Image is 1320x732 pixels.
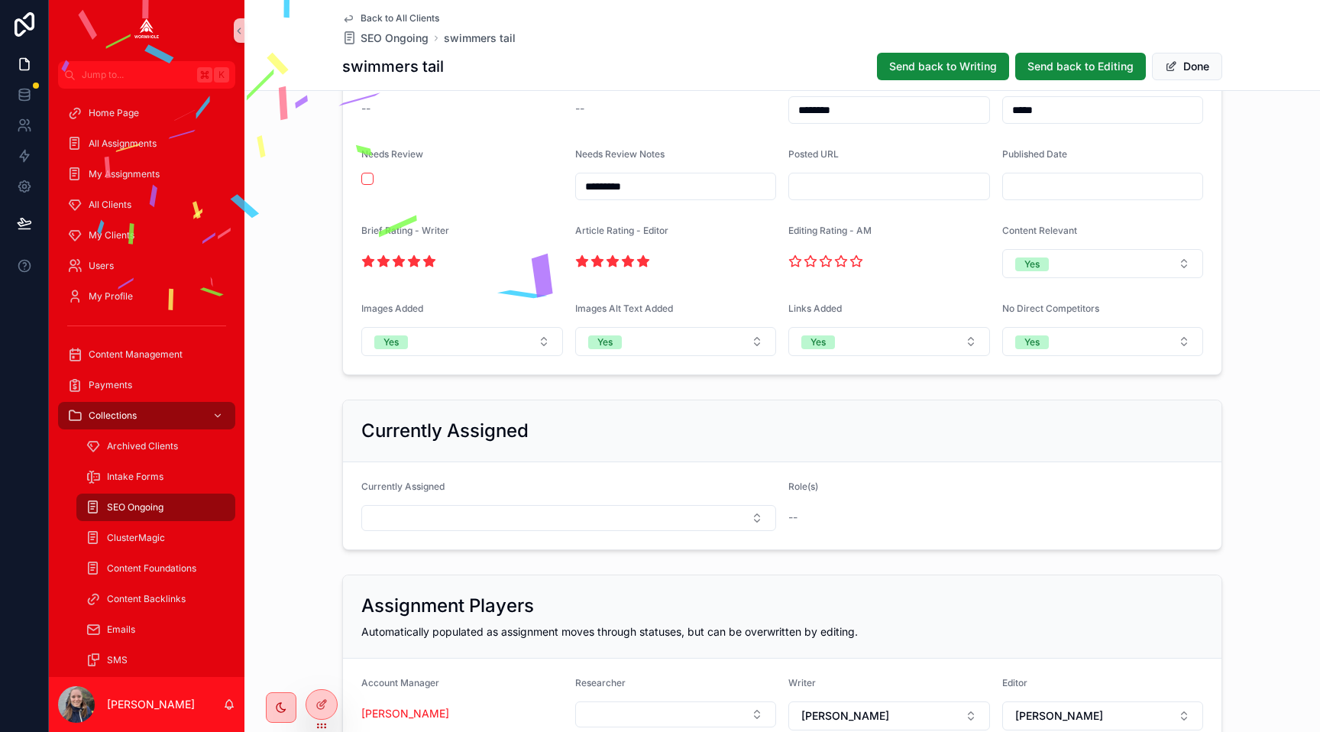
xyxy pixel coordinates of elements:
span: Emails [107,623,135,636]
h1: swimmers tail [342,56,444,77]
button: Select Button [1002,701,1204,730]
button: Send back to Writing [877,53,1009,80]
span: Role(s) [788,481,818,492]
span: [PERSON_NAME] [1015,708,1103,724]
span: Writer [788,677,816,688]
span: [PERSON_NAME] [801,708,889,724]
span: My Assignments [89,168,160,180]
span: Editing Rating - AM [788,225,872,236]
div: Yes [1024,335,1040,349]
span: -- [788,510,797,525]
span: Content Foundations [107,562,196,575]
button: Select Button [575,327,777,356]
p: [PERSON_NAME] [107,697,195,712]
button: Select Button [361,505,776,531]
span: Users [89,260,114,272]
a: Archived Clients [76,432,235,460]
div: Yes [597,335,613,349]
a: Intake Forms [76,463,235,491]
span: Send back to Writing [889,59,997,74]
button: Select Button [1002,327,1204,356]
span: Payments [89,379,132,391]
a: Content Foundations [76,555,235,582]
span: Home Page [89,107,139,119]
span: Automatically populated as assignment moves through statuses, but can be overwritten by editing. [361,625,858,638]
div: scrollable content [49,89,244,677]
button: Select Button [788,701,990,730]
span: Archived Clients [107,440,178,452]
span: Needs Review [361,148,423,160]
a: All Clients [58,191,235,219]
span: Jump to... [82,69,191,81]
h2: Currently Assigned [361,419,529,443]
a: All Assignments [58,130,235,157]
a: Back to All Clients [342,12,439,24]
span: SEO Ongoing [107,501,163,513]
a: My Profile [58,283,235,310]
a: SMS [76,646,235,674]
a: Content Management [58,341,235,368]
button: Jump to...K [58,61,235,89]
span: Needs Review Notes [575,148,665,160]
span: Collections [89,410,137,422]
button: Select Button [1002,249,1204,278]
a: ClusterMagic [76,524,235,552]
span: Content Management [89,348,183,361]
span: All Assignments [89,138,157,150]
div: Yes [1024,257,1040,271]
a: SEO Ongoing [342,31,429,46]
span: SMS [107,654,128,666]
a: Emails [76,616,235,643]
span: Intake Forms [107,471,163,483]
a: My Clients [58,222,235,249]
span: ClusterMagic [107,532,165,544]
span: All Clients [89,199,131,211]
a: Payments [58,371,235,399]
span: Back to All Clients [361,12,439,24]
span: Send back to Editing [1027,59,1134,74]
button: Select Button [361,327,563,356]
span: K [215,69,228,81]
span: Images Alt Text Added [575,303,673,314]
span: Researcher [575,677,626,688]
div: Yes [383,335,399,349]
a: Users [58,252,235,280]
span: Account Manager [361,677,439,688]
span: SEO Ongoing [361,31,429,46]
span: My Clients [89,229,134,241]
button: Select Button [575,701,777,727]
span: Posted URL [788,148,839,160]
img: App logo [134,18,159,43]
span: Images Added [361,303,423,314]
div: Yes [810,335,826,349]
h2: Assignment Players [361,594,534,618]
span: Links Added [788,303,842,314]
span: Published Date [1002,148,1067,160]
button: Send back to Editing [1015,53,1146,80]
span: -- [575,101,584,116]
span: Currently Assigned [361,481,445,492]
a: swimmers tail [444,31,516,46]
span: Content Relevant [1002,225,1077,236]
span: -- [361,101,370,116]
span: My Profile [89,290,133,303]
button: Done [1152,53,1222,80]
a: My Assignments [58,160,235,188]
span: Brief Rating - Writer [361,225,449,236]
a: [PERSON_NAME] [361,706,449,721]
a: Content Backlinks [76,585,235,613]
a: Collections [58,402,235,429]
button: Select Button [788,327,990,356]
a: Home Page [58,99,235,127]
span: Article Rating - Editor [575,225,668,236]
span: Editor [1002,677,1027,688]
span: Content Backlinks [107,593,186,605]
span: No Direct Competitors [1002,303,1099,314]
a: SEO Ongoing [76,494,235,521]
